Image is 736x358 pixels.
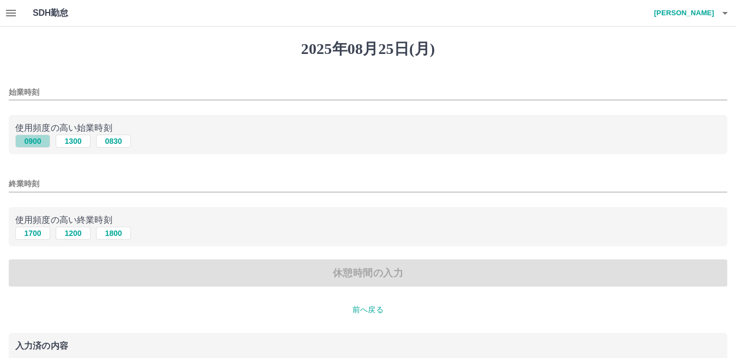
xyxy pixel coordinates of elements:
[9,304,727,315] p: 前へ戻る
[15,227,50,240] button: 1700
[9,40,727,58] h1: 2025年08月25日(月)
[15,342,721,350] p: 入力済の内容
[15,122,721,135] p: 使用頻度の高い始業時刻
[96,227,131,240] button: 1800
[56,135,91,148] button: 1300
[56,227,91,240] button: 1200
[96,135,131,148] button: 0830
[15,135,50,148] button: 0900
[15,214,721,227] p: 使用頻度の高い終業時刻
